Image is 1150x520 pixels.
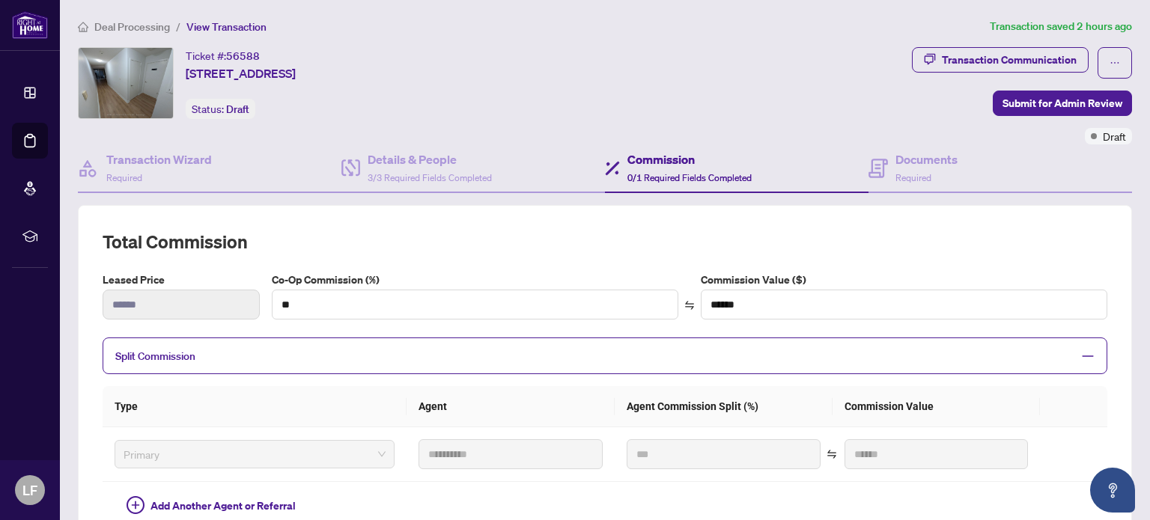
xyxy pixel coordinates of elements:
span: ellipsis [1110,58,1120,68]
h4: Details & People [368,150,492,168]
button: Open asap [1090,468,1135,513]
span: Primary [124,443,386,465]
h2: Total Commission [103,230,1107,254]
div: Transaction Communication [942,48,1077,72]
button: Submit for Admin Review [993,91,1132,116]
label: Co-Op Commission (%) [272,272,678,288]
th: Agent Commission Split (%) [615,386,833,427]
h4: Commission [627,150,752,168]
th: Type [103,386,407,427]
span: Draft [1103,128,1126,144]
span: Split Commission [115,349,195,363]
span: Add Another Agent or Referral [150,498,296,514]
label: Commission Value ($) [701,272,1107,288]
span: View Transaction [186,20,267,34]
span: 56588 [226,49,260,63]
span: LF [22,480,37,501]
span: Required [895,172,931,183]
div: Split Commission [103,337,1107,374]
div: Status: [186,99,255,119]
button: Transaction Communication [912,47,1089,73]
span: swap [684,300,695,311]
span: swap [827,449,837,459]
span: 3/3 Required Fields Completed [368,172,492,183]
article: Transaction saved 2 hours ago [990,18,1132,35]
img: logo [12,11,48,39]
h4: Transaction Wizard [106,150,212,168]
span: Draft [226,103,249,116]
span: minus [1081,349,1095,363]
span: [STREET_ADDRESS] [186,64,296,82]
label: Leased Price [103,272,260,288]
span: Submit for Admin Review [1003,91,1122,115]
button: Add Another Agent or Referral [115,494,308,518]
span: 0/1 Required Fields Completed [627,172,752,183]
th: Commission Value [833,386,1040,427]
span: Deal Processing [94,20,170,34]
span: plus-circle [127,496,144,514]
li: / [176,18,180,35]
img: IMG-C12443034_1.jpg [79,48,173,118]
h4: Documents [895,150,958,168]
th: Agent [407,386,614,427]
div: Ticket #: [186,47,260,64]
span: Required [106,172,142,183]
span: home [78,22,88,32]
